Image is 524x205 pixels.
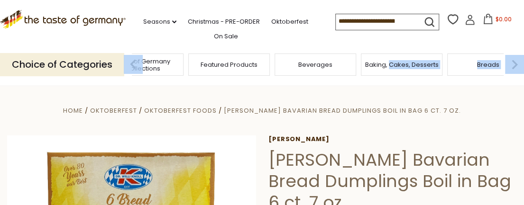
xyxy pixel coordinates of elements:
img: previous arrow [124,55,143,74]
a: [PERSON_NAME] [268,135,517,143]
span: $0.00 [495,15,511,23]
a: Beverages [298,61,332,68]
a: Oktoberfest Foods [144,106,217,115]
a: Taste of Germany Collections [105,58,181,72]
img: next arrow [505,55,524,74]
button: $0.00 [477,14,517,28]
a: Breads [477,61,499,68]
a: Christmas - PRE-ORDER [188,17,260,27]
a: Featured Products [201,61,257,68]
a: Oktoberfest [271,17,308,27]
a: Oktoberfest [90,106,137,115]
a: Seasons [143,17,176,27]
a: Baking, Cakes, Desserts [365,61,439,68]
a: [PERSON_NAME] Bavarian Bread Dumplings Boil in Bag 6 ct. 7 oz. [224,106,461,115]
a: On Sale [214,31,238,42]
a: Home [63,106,83,115]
